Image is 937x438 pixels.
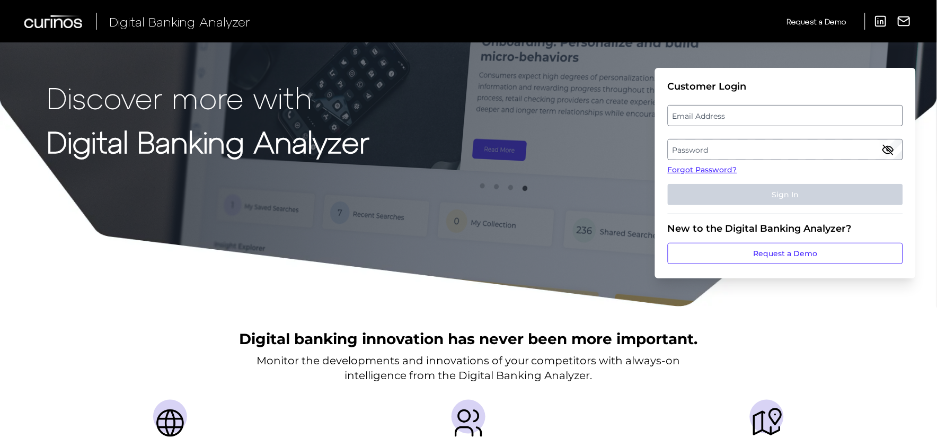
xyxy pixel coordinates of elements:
p: Monitor the developments and innovations of your competitors with always-on intelligence from the... [257,353,680,383]
h2: Digital banking innovation has never been more important. [240,329,698,349]
button: Sign In [668,184,903,205]
p: Discover more with [47,81,369,114]
a: Request a Demo [668,243,903,264]
div: Customer Login [668,81,903,92]
label: Password [668,140,902,159]
span: Digital Banking Analyzer [109,14,250,29]
a: Request a Demo [787,13,846,30]
a: Forgot Password? [668,164,903,176]
label: Email Address [668,106,902,125]
strong: Digital Banking Analyzer [47,124,369,159]
span: Request a Demo [787,17,846,26]
img: Curinos [24,15,84,28]
div: New to the Digital Banking Analyzer? [668,223,903,234]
